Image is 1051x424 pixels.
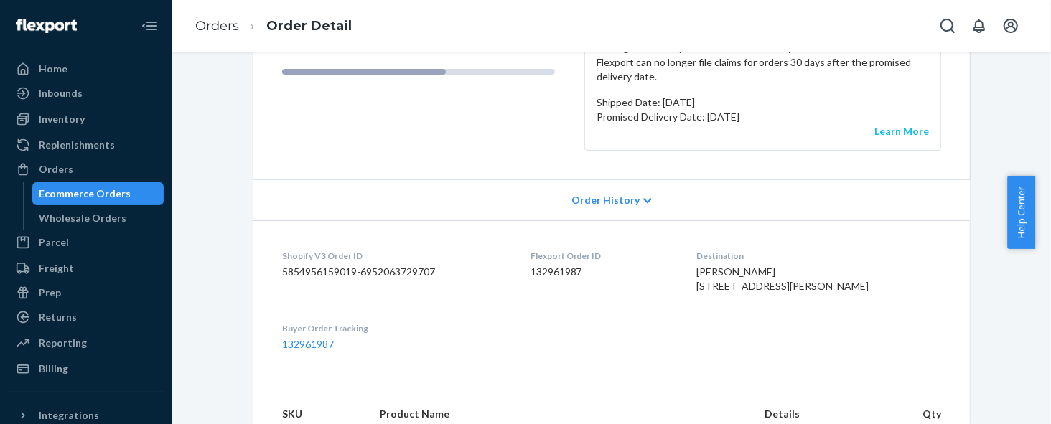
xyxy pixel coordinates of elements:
[531,250,674,262] dt: Flexport Order ID
[597,110,929,124] p: Promised Delivery Date: [DATE]
[39,336,87,350] div: Reporting
[9,158,164,181] a: Orders
[39,138,115,152] div: Replenishments
[32,182,164,205] a: Ecommerce Orders
[282,338,334,350] a: 132961987
[996,11,1025,40] button: Open account menu
[39,261,74,275] div: Freight
[9,331,164,354] a: Reporting
[9,108,164,131] a: Inventory
[39,211,127,225] div: Wholesale Orders
[597,41,929,84] p: Packages are rarely this late and we're sorry this still hasn't arrived. Flexport can no longer f...
[39,235,69,250] div: Parcel
[135,11,164,40] button: Close Navigation
[282,250,508,262] dt: Shopify V3 Order ID
[874,125,929,137] a: Learn More
[266,18,352,34] a: Order Detail
[282,322,508,334] dt: Buyer Order Tracking
[597,95,929,110] p: Shipped Date: [DATE]
[184,5,363,47] ol: breadcrumbs
[39,86,83,100] div: Inbounds
[1007,176,1035,249] button: Help Center
[696,250,941,262] dt: Destination
[9,306,164,329] a: Returns
[282,265,508,279] dd: 5854956159019-6952063729707
[696,265,869,292] span: [PERSON_NAME] [STREET_ADDRESS][PERSON_NAME]
[9,57,164,80] a: Home
[9,82,164,105] a: Inbounds
[39,286,61,300] div: Prep
[195,18,239,34] a: Orders
[531,265,674,279] dd: 132961987
[39,408,99,423] div: Integrations
[933,11,962,40] button: Open Search Box
[39,112,85,126] div: Inventory
[965,11,994,40] button: Open notifications
[32,207,164,230] a: Wholesale Orders
[9,357,164,380] a: Billing
[39,187,131,201] div: Ecommerce Orders
[9,231,164,254] a: Parcel
[571,193,640,207] span: Order History
[39,62,67,76] div: Home
[9,133,164,156] a: Replenishments
[16,19,77,33] img: Flexport logo
[39,362,68,376] div: Billing
[9,281,164,304] a: Prep
[39,162,73,176] div: Orders
[9,257,164,280] a: Freight
[39,310,77,324] div: Returns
